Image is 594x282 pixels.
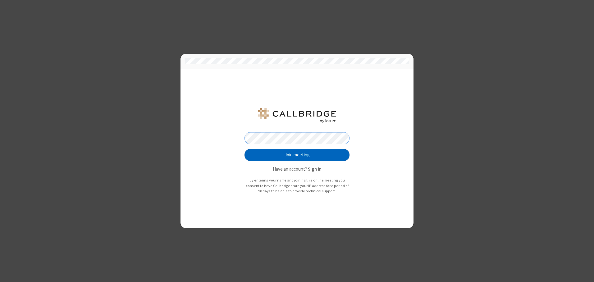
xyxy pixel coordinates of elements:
button: Sign in [308,166,322,173]
strong: Sign in [308,166,322,172]
p: Have an account? [244,166,350,173]
button: Join meeting [244,149,350,161]
img: QA Selenium DO NOT DELETE OR CHANGE [257,108,337,123]
p: By entering your name and joining this online meeting you consent to have Callbridge store your I... [244,177,350,194]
